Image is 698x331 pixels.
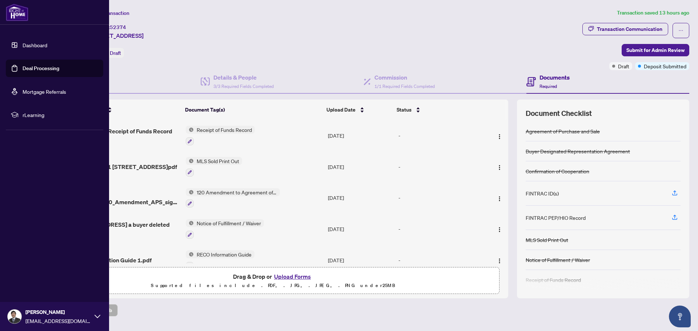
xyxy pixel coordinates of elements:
[494,192,505,203] button: Logo
[186,157,194,165] img: Status Icon
[72,162,177,171] span: SOLD_MLS_31 [STREET_ADDRESS]pdf
[72,127,180,144] span: Ontario 635 - Receipt of Funds Record 1.pdf
[25,317,91,325] span: [EMAIL_ADDRESS][DOMAIN_NAME]
[526,236,568,244] div: MLS Sold Print Out
[497,165,502,170] img: Logo
[526,276,581,284] div: Receipt of Funds Record
[194,188,280,196] span: 120 Amendment to Agreement of Purchase and Sale
[526,189,559,197] div: FINTRAC ID(s)
[669,306,691,327] button: Open asap
[325,120,396,151] td: [DATE]
[186,219,264,239] button: Status IconNotice of Fulfillment / Waiver
[72,256,152,265] span: RECO Information Guide 1.pdf
[618,62,629,70] span: Draft
[626,44,685,56] span: Submit for Admin Review
[398,132,481,140] div: -
[617,9,689,17] article: Transaction saved 13 hours ago
[397,106,412,114] span: Status
[186,250,254,270] button: Status IconRECO Information Guide
[582,23,668,35] button: Transaction Communication
[23,111,98,119] span: rLearning
[51,281,495,290] p: Supported files include .PDF, .JPG, .JPEG, .PNG under 25 MB
[398,256,481,264] div: -
[69,100,182,120] th: (9) File Name
[6,4,28,21] img: logo
[526,167,589,175] div: Confirmation of Cooperation
[233,272,313,281] span: Drag & Drop or
[526,147,630,155] div: Buyer Designated Representation Agreement
[72,189,180,206] span: 31 Armagh Way_Form_120_Amendment_APS_signed.pdf
[90,31,144,40] span: [STREET_ADDRESS]
[497,227,502,233] img: Logo
[182,100,324,120] th: Document Tag(s)
[597,23,662,35] div: Transaction Communication
[213,84,274,89] span: 3/3 Required Fields Completed
[25,308,91,316] span: [PERSON_NAME]
[526,127,600,135] div: Agreement of Purchase and Sale
[398,225,481,233] div: -
[213,73,274,82] h4: Details & People
[186,126,194,134] img: Status Icon
[325,182,396,214] td: [DATE]
[539,73,570,82] h4: Documents
[497,134,502,140] img: Logo
[186,126,255,145] button: Status IconReceipt of Funds Record
[678,28,683,33] span: ellipsis
[8,310,21,323] img: Profile Icon
[494,254,505,266] button: Logo
[194,219,264,227] span: Notice of Fulfillment / Waiver
[494,130,505,141] button: Logo
[47,267,499,294] span: Drag & Drop orUpload FormsSupported files include .PDF, .JPG, .JPEG, .PNG under25MB
[325,151,396,182] td: [DATE]
[91,10,129,16] span: View Transaction
[186,157,242,177] button: Status IconMLS Sold Print Out
[644,62,686,70] span: Deposit Submitted
[497,258,502,264] img: Logo
[23,42,47,48] a: Dashboard
[526,214,586,222] div: FINTRAC PEP/HIO Record
[374,73,435,82] h4: Commission
[526,256,590,264] div: Notice of Fulfillment / Waiver
[186,188,280,208] button: Status Icon120 Amendment to Agreement of Purchase and Sale
[494,161,505,173] button: Logo
[272,272,313,281] button: Upload Forms
[374,84,435,89] span: 1/1 Required Fields Completed
[194,157,242,165] span: MLS Sold Print Out
[110,24,126,31] span: 52374
[110,50,121,56] span: Draft
[394,100,481,120] th: Status
[194,126,255,134] span: Receipt of Funds Record
[398,194,481,202] div: -
[72,220,180,238] span: [STREET_ADDRESS] a buyer deleted _signed.pdf
[539,84,557,89] span: Required
[526,108,592,118] span: Document Checklist
[325,213,396,245] td: [DATE]
[325,245,396,276] td: [DATE]
[326,106,356,114] span: Upload Date
[622,44,689,56] button: Submit for Admin Review
[194,250,254,258] span: RECO Information Guide
[186,219,194,227] img: Status Icon
[23,65,59,72] a: Deal Processing
[497,196,502,202] img: Logo
[324,100,394,120] th: Upload Date
[494,223,505,235] button: Logo
[23,88,66,95] a: Mortgage Referrals
[186,250,194,258] img: Status Icon
[186,188,194,196] img: Status Icon
[398,163,481,171] div: -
